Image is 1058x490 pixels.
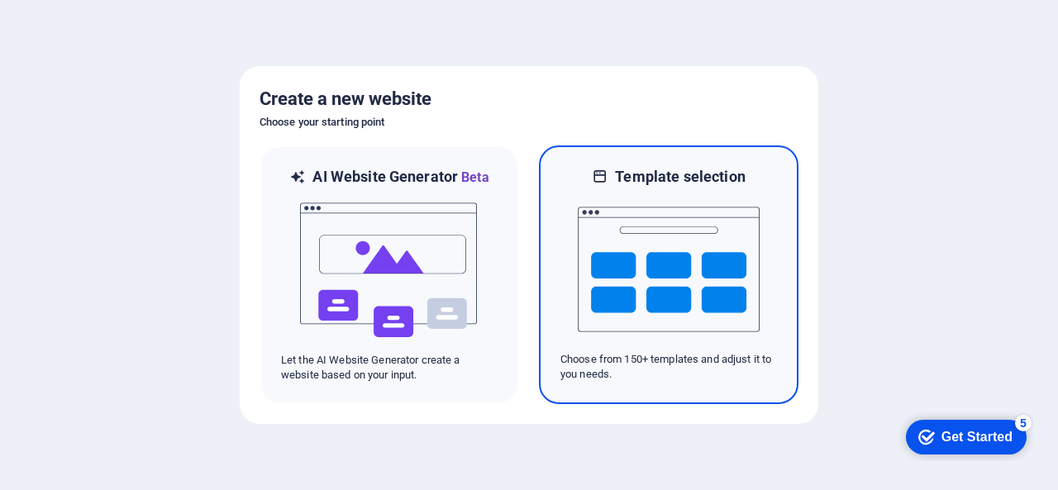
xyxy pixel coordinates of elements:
[615,167,745,187] h6: Template selection
[539,145,798,404] div: Template selectionChoose from 150+ templates and adjust it to you needs.
[49,18,120,33] div: Get Started
[122,3,139,20] div: 5
[281,353,498,383] p: Let the AI Website Generator create a website based on your input.
[260,86,798,112] h5: Create a new website
[458,169,489,185] span: Beta
[13,8,134,43] div: Get Started 5 items remaining, 0% complete
[298,188,480,353] img: ai
[260,112,798,132] h6: Choose your starting point
[312,167,488,188] h6: AI Website Generator
[260,145,519,404] div: AI Website GeneratorBetaaiLet the AI Website Generator create a website based on your input.
[560,352,777,382] p: Choose from 150+ templates and adjust it to you needs.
